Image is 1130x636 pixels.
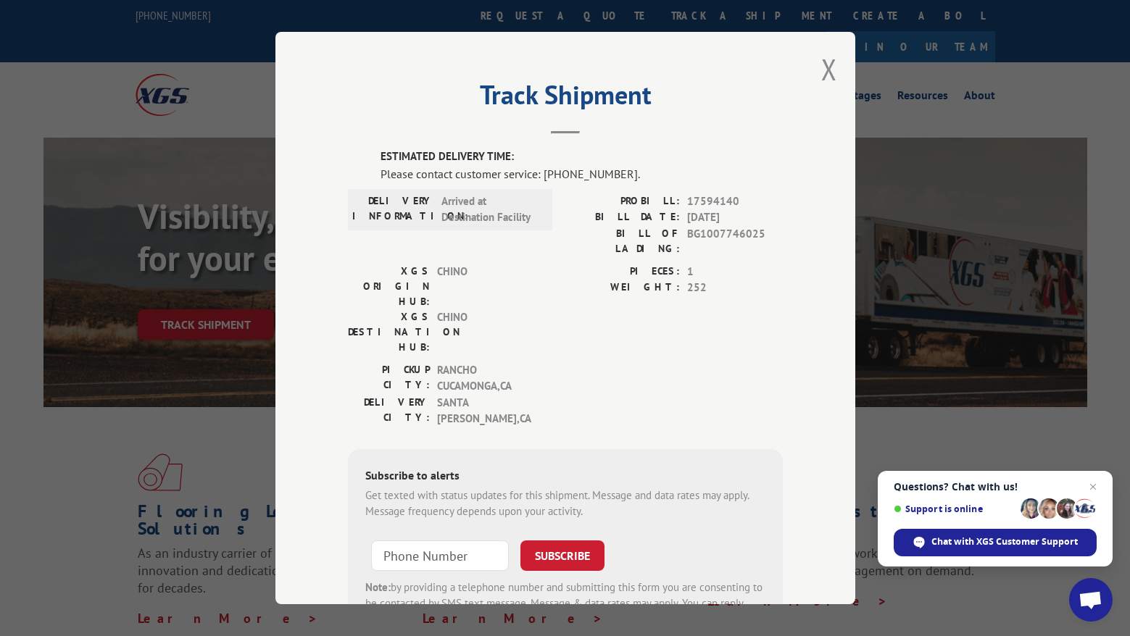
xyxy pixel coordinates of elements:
label: PROBILL: [565,193,680,209]
span: Close chat [1084,478,1102,495]
button: SUBSCRIBE [520,540,605,570]
div: by providing a telephone number and submitting this form you are consenting to be contacted by SM... [365,579,765,628]
label: PICKUP CITY: [348,361,430,394]
h2: Track Shipment [348,85,783,112]
span: [DATE] [687,209,783,226]
div: Chat with XGS Customer Support [894,529,1097,556]
span: CHINO [437,263,535,309]
span: Chat with XGS Customer Support [931,535,1078,548]
label: XGS DESTINATION HUB: [348,309,430,354]
label: DELIVERY CITY: [348,394,430,427]
button: Close modal [821,50,837,88]
span: 1 [687,263,783,280]
label: XGS ORIGIN HUB: [348,263,430,309]
span: RANCHO CUCAMONGA , CA [437,361,535,394]
label: BILL OF LADING: [565,225,680,256]
label: BILL DATE: [565,209,680,226]
span: BG1007746025 [687,225,783,256]
div: Open chat [1069,578,1113,622]
span: 17594140 [687,193,783,209]
div: Subscribe to alerts [365,466,765,487]
label: ESTIMATED DELIVERY TIME: [381,148,783,165]
span: 252 [687,280,783,296]
span: Questions? Chat with us! [894,481,1097,493]
label: DELIVERY INFORMATION: [352,193,434,225]
span: SANTA [PERSON_NAME] , CA [437,394,535,427]
span: Support is online [894,503,1015,514]
div: Get texted with status updates for this shipment. Message and data rates may apply. Message frequ... [365,487,765,519]
div: Please contact customer service: [PHONE_NUMBER]. [381,164,783,182]
label: WEIGHT: [565,280,680,296]
span: CHINO [437,309,535,354]
strong: Note: [365,579,391,593]
input: Phone Number [371,540,509,570]
span: Arrived at Destination Facility [441,193,539,225]
label: PIECES: [565,263,680,280]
